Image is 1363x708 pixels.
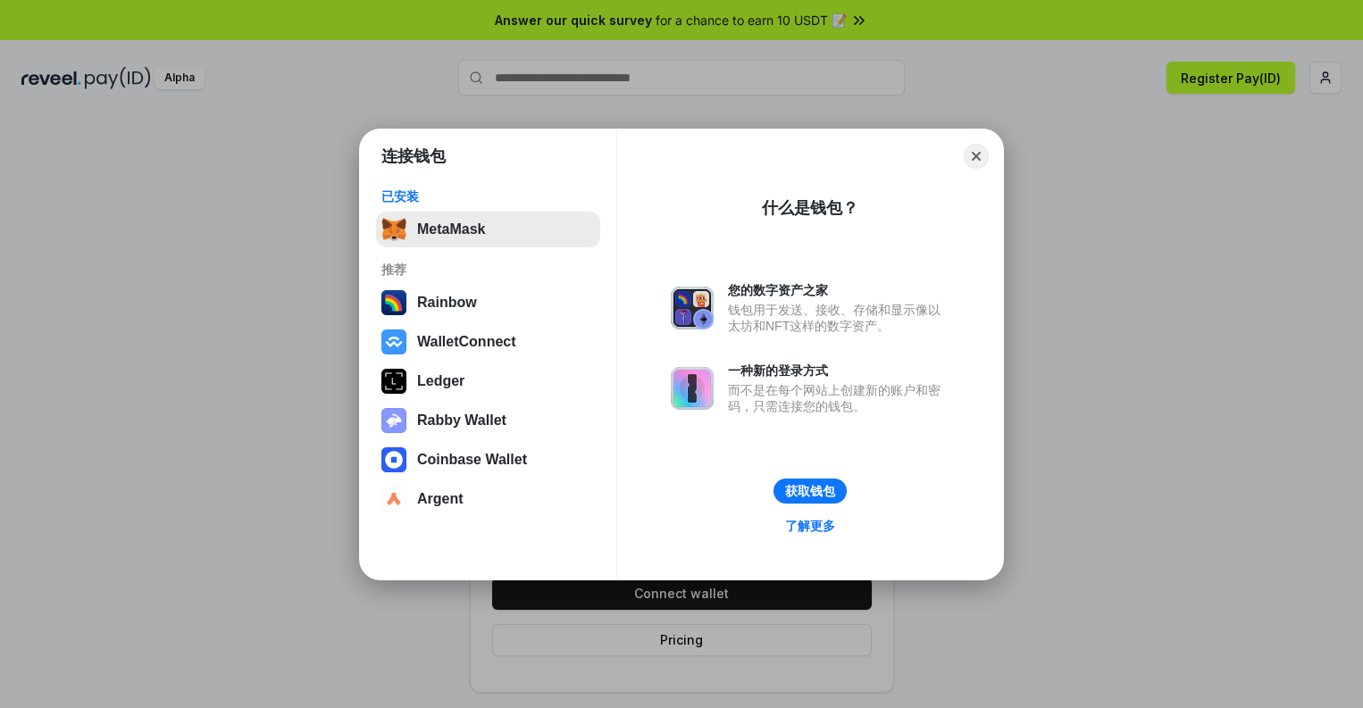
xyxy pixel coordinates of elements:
h1: 连接钱包 [381,146,446,167]
button: Rainbow [376,285,600,321]
div: 什么是钱包？ [762,197,858,219]
div: 获取钱包 [785,483,835,499]
button: Coinbase Wallet [376,442,600,478]
div: 已安装 [381,188,595,204]
img: svg+xml,%3Csvg%20fill%3D%22none%22%20height%3D%2233%22%20viewBox%3D%220%200%2035%2033%22%20width%... [381,217,406,242]
div: Rabby Wallet [417,412,506,429]
div: 推荐 [381,262,595,278]
div: Ledger [417,373,464,389]
div: MetaMask [417,221,485,237]
div: 您的数字资产之家 [728,282,949,298]
button: WalletConnect [376,324,600,360]
div: Argent [417,491,464,507]
button: MetaMask [376,212,600,247]
div: 一种新的登录方式 [728,362,949,379]
img: svg+xml,%3Csvg%20width%3D%22120%22%20height%3D%22120%22%20viewBox%3D%220%200%20120%20120%22%20fil... [381,290,406,315]
img: svg+xml,%3Csvg%20xmlns%3D%22http%3A%2F%2Fwww.w3.org%2F2000%2Fsvg%22%20fill%3D%22none%22%20viewBox... [381,408,406,433]
button: Ledger [376,363,600,399]
a: 了解更多 [774,514,846,537]
div: Coinbase Wallet [417,452,527,468]
img: svg+xml,%3Csvg%20xmlns%3D%22http%3A%2F%2Fwww.w3.org%2F2000%2Fsvg%22%20fill%3D%22none%22%20viewBox... [671,287,714,329]
button: 获取钱包 [773,479,847,504]
div: Rainbow [417,295,477,311]
button: Close [964,144,989,169]
button: Argent [376,481,600,517]
img: svg+xml,%3Csvg%20width%3D%2228%22%20height%3D%2228%22%20viewBox%3D%220%200%2028%2028%22%20fill%3D... [381,447,406,472]
button: Rabby Wallet [376,403,600,438]
div: 而不是在每个网站上创建新的账户和密码，只需连接您的钱包。 [728,382,949,414]
div: WalletConnect [417,334,516,350]
div: 了解更多 [785,518,835,534]
img: svg+xml,%3Csvg%20xmlns%3D%22http%3A%2F%2Fwww.w3.org%2F2000%2Fsvg%22%20fill%3D%22none%22%20viewBox... [671,367,714,410]
img: svg+xml,%3Csvg%20width%3D%2228%22%20height%3D%2228%22%20viewBox%3D%220%200%2028%2028%22%20fill%3D... [381,487,406,512]
img: svg+xml,%3Csvg%20width%3D%2228%22%20height%3D%2228%22%20viewBox%3D%220%200%2028%2028%22%20fill%3D... [381,329,406,354]
img: svg+xml,%3Csvg%20xmlns%3D%22http%3A%2F%2Fwww.w3.org%2F2000%2Fsvg%22%20width%3D%2228%22%20height%3... [381,369,406,394]
div: 钱包用于发送、接收、存储和显示像以太坊和NFT这样的数字资产。 [728,302,949,334]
